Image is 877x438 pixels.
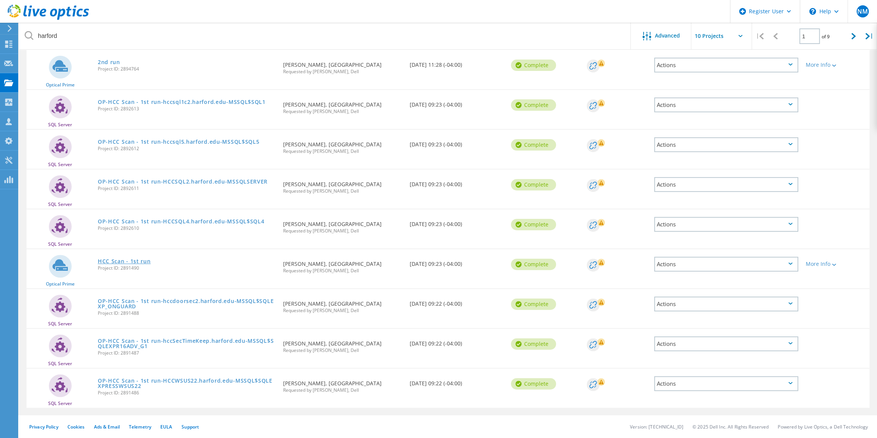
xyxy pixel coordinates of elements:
div: [PERSON_NAME], [GEOGRAPHIC_DATA] [279,329,406,360]
a: Telemetry [129,424,151,430]
a: 2nd run [98,60,120,65]
span: SQL Server [48,202,72,207]
span: SQL Server [48,401,72,406]
div: [DATE] 09:23 (-04:00) [406,249,507,274]
div: [DATE] 09:23 (-04:00) [406,170,507,195]
div: Complete [511,219,556,230]
div: Actions [654,177,798,192]
span: Requested by [PERSON_NAME], Dell [283,149,402,154]
a: Ads & Email [94,424,120,430]
span: Project ID: 2891486 [98,391,276,395]
span: SQL Server [48,242,72,246]
div: Actions [654,376,798,391]
span: Advanced [655,33,680,38]
div: [PERSON_NAME], [GEOGRAPHIC_DATA] [279,209,406,241]
a: OP-HCC Scan - 1st run-hccSecTimeKeep.harford.edu-MSSQL$SQLEXPR16ADV_G1 [98,338,276,349]
a: OP-HCC Scan - 1st run-hccdoorsec2.harford.edu-MSSQL$SQLEXP_ONGUARD [98,298,276,309]
a: Live Optics Dashboard [8,16,89,21]
span: Requested by [PERSON_NAME], Dell [283,388,402,392]
div: Complete [511,259,556,270]
div: [PERSON_NAME], [GEOGRAPHIC_DATA] [279,170,406,201]
svg: \n [809,8,816,15]
span: Project ID: 2891487 [98,351,276,355]
span: Project ID: 2892613 [98,107,276,111]
span: Project ID: 2891490 [98,266,276,270]
span: SQL Server [48,122,72,127]
div: | [752,23,767,50]
span: Project ID: 2891488 [98,311,276,316]
span: Requested by [PERSON_NAME], Dell [283,189,402,193]
span: Project ID: 2892611 [98,186,276,191]
span: SQL Server [48,322,72,326]
div: [PERSON_NAME], [GEOGRAPHIC_DATA] [279,130,406,161]
a: OP-HCC Scan - 1st run-HCCSQL2.harford.edu-MSSQLSERVER [98,179,268,184]
span: Requested by [PERSON_NAME], Dell [283,268,402,273]
a: OP-HCC Scan - 1st run-HCCSQL4.harford.edu-MSSQL$SQL4 [98,219,264,224]
a: HCC Scan - 1st run [98,259,151,264]
div: Complete [511,338,556,350]
a: OP-HCC Scan - 1st run-HCCWSUS22.harford.edu-MSSQL$SQLEXPRESSWSUS22 [98,378,276,389]
div: [PERSON_NAME], [GEOGRAPHIC_DATA] [279,90,406,121]
span: Project ID: 2892610 [98,226,276,231]
div: [DATE] 09:22 (-04:00) [406,329,507,354]
div: Complete [511,378,556,389]
div: Actions [654,217,798,232]
div: [DATE] 09:23 (-04:00) [406,130,507,155]
span: Requested by [PERSON_NAME], Dell [283,69,402,74]
div: Complete [511,298,556,310]
div: Actions [654,58,798,72]
a: Privacy Policy [29,424,58,430]
input: Search projects by name, owner, ID, company, etc [19,23,631,49]
span: Requested by [PERSON_NAME], Dell [283,348,402,353]
li: Version: [TECHNICAL_ID] [630,424,683,430]
div: Actions [654,257,798,272]
span: Requested by [PERSON_NAME], Dell [283,109,402,114]
a: OP-HCC Scan - 1st run-hccsql1c2.harford.edu-MSSQL$SQL1 [98,99,266,105]
div: More Info [806,261,866,267]
div: Actions [654,297,798,311]
div: [PERSON_NAME], [GEOGRAPHIC_DATA] [279,289,406,320]
span: Optical Prime [46,83,75,87]
div: | [861,23,877,50]
div: [DATE] 09:23 (-04:00) [406,209,507,234]
div: [PERSON_NAME], [GEOGRAPHIC_DATA] [279,50,406,82]
div: Actions [654,97,798,112]
a: Cookies [67,424,85,430]
a: EULA [160,424,172,430]
div: [DATE] 09:23 (-04:00) [406,90,507,115]
div: [PERSON_NAME], [GEOGRAPHIC_DATA] [279,369,406,400]
span: SQL Server [48,361,72,366]
a: Support [181,424,199,430]
span: Optical Prime [46,282,75,286]
span: SQL Server [48,162,72,167]
div: [DATE] 11:28 (-04:00) [406,50,507,75]
li: Powered by Live Optics, a Dell Technology [778,424,868,430]
a: OP-HCC Scan - 1st run-hccsql5.harford.edu-MSSQL$SQL5 [98,139,259,144]
span: NM [857,8,868,14]
span: Project ID: 2892612 [98,146,276,151]
div: [DATE] 09:22 (-04:00) [406,289,507,314]
div: Complete [511,99,556,111]
span: Project ID: 2894764 [98,67,276,71]
div: More Info [806,62,866,68]
span: Requested by [PERSON_NAME], Dell [283,229,402,233]
div: Complete [511,179,556,190]
span: of 9 [822,33,830,40]
div: Actions [654,137,798,152]
div: Complete [511,60,556,71]
span: Requested by [PERSON_NAME], Dell [283,308,402,313]
div: [DATE] 09:22 (-04:00) [406,369,507,394]
li: © 2025 Dell Inc. All Rights Reserved [692,424,769,430]
div: Complete [511,139,556,151]
div: Actions [654,336,798,351]
div: [PERSON_NAME], [GEOGRAPHIC_DATA] [279,249,406,281]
